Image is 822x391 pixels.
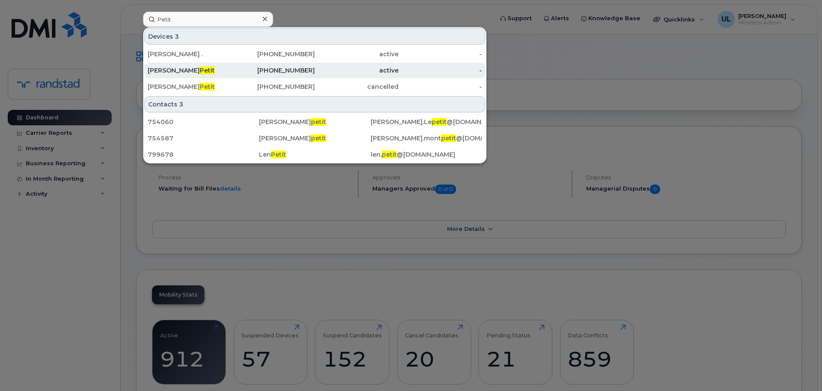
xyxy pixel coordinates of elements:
[144,147,485,162] a: 799678LenPetitlen.petit@[DOMAIN_NAME]
[231,82,315,91] div: [PHONE_NUMBER]
[371,118,482,126] div: [PERSON_NAME].Le @[DOMAIN_NAME]
[144,63,485,78] a: [PERSON_NAME]Petit[PHONE_NUMBER]active-
[144,46,485,62] a: [PERSON_NAME] .[PHONE_NUMBER]active-
[148,82,231,91] div: [PERSON_NAME]
[382,151,397,158] span: petit
[144,79,485,94] a: [PERSON_NAME]Petit[PHONE_NUMBER]cancelled-
[271,151,286,158] span: Petit
[200,83,215,91] span: Petit
[399,50,482,58] div: -
[179,100,183,109] span: 3
[399,66,482,75] div: -
[315,66,399,75] div: active
[144,130,485,146] a: 754587[PERSON_NAME]petit[PERSON_NAME].montpetit@[DOMAIN_NAME]
[148,150,259,159] div: 799678
[231,50,315,58] div: [PHONE_NUMBER]
[148,50,231,58] div: [PERSON_NAME] .
[311,134,326,142] span: petit
[259,118,370,126] div: [PERSON_NAME]
[200,67,215,74] span: Petit
[259,150,370,159] div: Len
[144,96,485,112] div: Contacts
[371,150,482,159] div: len. @[DOMAIN_NAME]
[432,118,447,126] span: petit
[371,134,482,142] div: [PERSON_NAME].mont @[DOMAIN_NAME]
[144,28,485,45] div: Devices
[315,82,399,91] div: cancelled
[148,118,259,126] div: 754060
[399,82,482,91] div: -
[259,134,370,142] div: [PERSON_NAME]
[175,32,179,41] span: 3
[315,50,399,58] div: active
[144,114,485,130] a: 754060[PERSON_NAME]petit[PERSON_NAME].Lepetit@[DOMAIN_NAME]
[441,134,456,142] span: petit
[148,134,259,142] div: 754587
[148,66,231,75] div: [PERSON_NAME]
[231,66,315,75] div: [PHONE_NUMBER]
[311,118,326,126] span: petit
